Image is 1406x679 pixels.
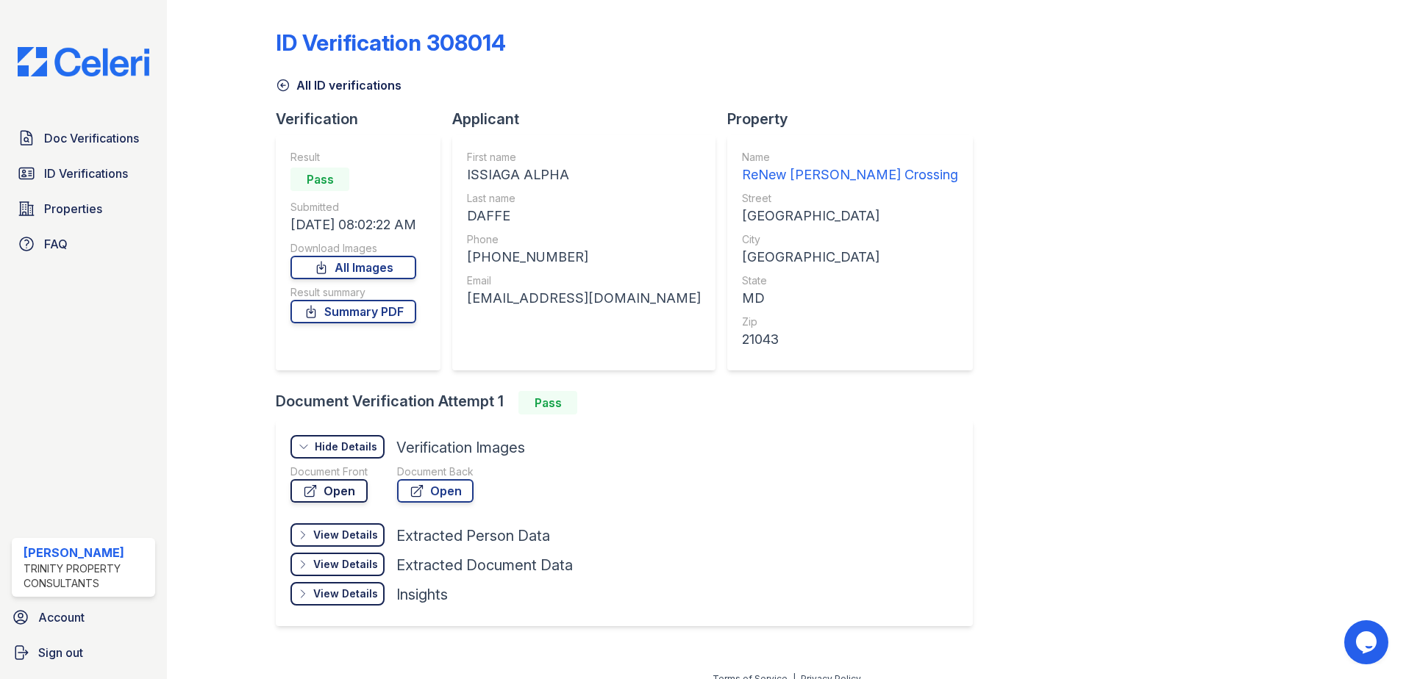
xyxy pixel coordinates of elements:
[290,256,416,279] a: All Images
[290,168,349,191] div: Pass
[290,150,416,165] div: Result
[290,241,416,256] div: Download Images
[396,437,525,458] div: Verification Images
[467,165,701,185] div: ISSIAGA ALPHA
[742,247,958,267] div: [GEOGRAPHIC_DATA]
[313,528,378,542] div: View Details
[742,232,958,247] div: City
[290,479,368,503] a: Open
[276,391,985,414] div: Document Verification Attempt 1
[6,47,161,76] img: CE_Logo_Blue-a8612792a0a2168367f1c8372b55b34899dd931a85d93a1a3d3e32e68fde9ad4.png
[742,273,958,288] div: State
[12,194,155,223] a: Properties
[396,584,448,605] div: Insights
[38,644,83,661] span: Sign out
[12,229,155,259] a: FAQ
[6,603,161,632] a: Account
[467,273,701,288] div: Email
[467,191,701,206] div: Last name
[467,288,701,309] div: [EMAIL_ADDRESS][DOMAIN_NAME]
[452,109,727,129] div: Applicant
[6,638,161,667] a: Sign out
[742,315,958,329] div: Zip
[742,150,958,165] div: Name
[313,586,378,601] div: View Details
[290,285,416,300] div: Result summary
[742,329,958,350] div: 21043
[1344,620,1391,664] iframe: chat widget
[742,206,958,226] div: [GEOGRAPHIC_DATA]
[397,464,474,479] div: Document Back
[396,525,550,546] div: Extracted Person Data
[467,150,701,165] div: First name
[467,247,701,267] div: [PHONE_NUMBER]
[290,300,416,323] a: Summary PDF
[396,555,573,575] div: Extracted Document Data
[44,235,68,253] span: FAQ
[12,123,155,153] a: Doc Verifications
[742,150,958,185] a: Name ReNew [PERSON_NAME] Crossing
[276,29,506,56] div: ID Verification 308014
[290,200,416,215] div: Submitted
[290,464,368,479] div: Document Front
[742,191,958,206] div: Street
[727,109,985,129] div: Property
[315,439,377,454] div: Hide Details
[276,76,402,94] a: All ID verifications
[24,561,149,591] div: Trinity Property Consultants
[742,165,958,185] div: ReNew [PERSON_NAME] Crossing
[24,544,149,561] div: [PERSON_NAME]
[397,479,474,503] a: Open
[313,557,378,572] div: View Details
[467,206,701,226] div: DAFFE
[44,200,102,218] span: Properties
[44,129,139,147] span: Doc Verifications
[12,159,155,188] a: ID Verifications
[518,391,577,414] div: Pass
[467,232,701,247] div: Phone
[276,109,452,129] div: Verification
[290,215,416,235] div: [DATE] 08:02:22 AM
[742,288,958,309] div: MD
[38,608,85,626] span: Account
[44,165,128,182] span: ID Verifications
